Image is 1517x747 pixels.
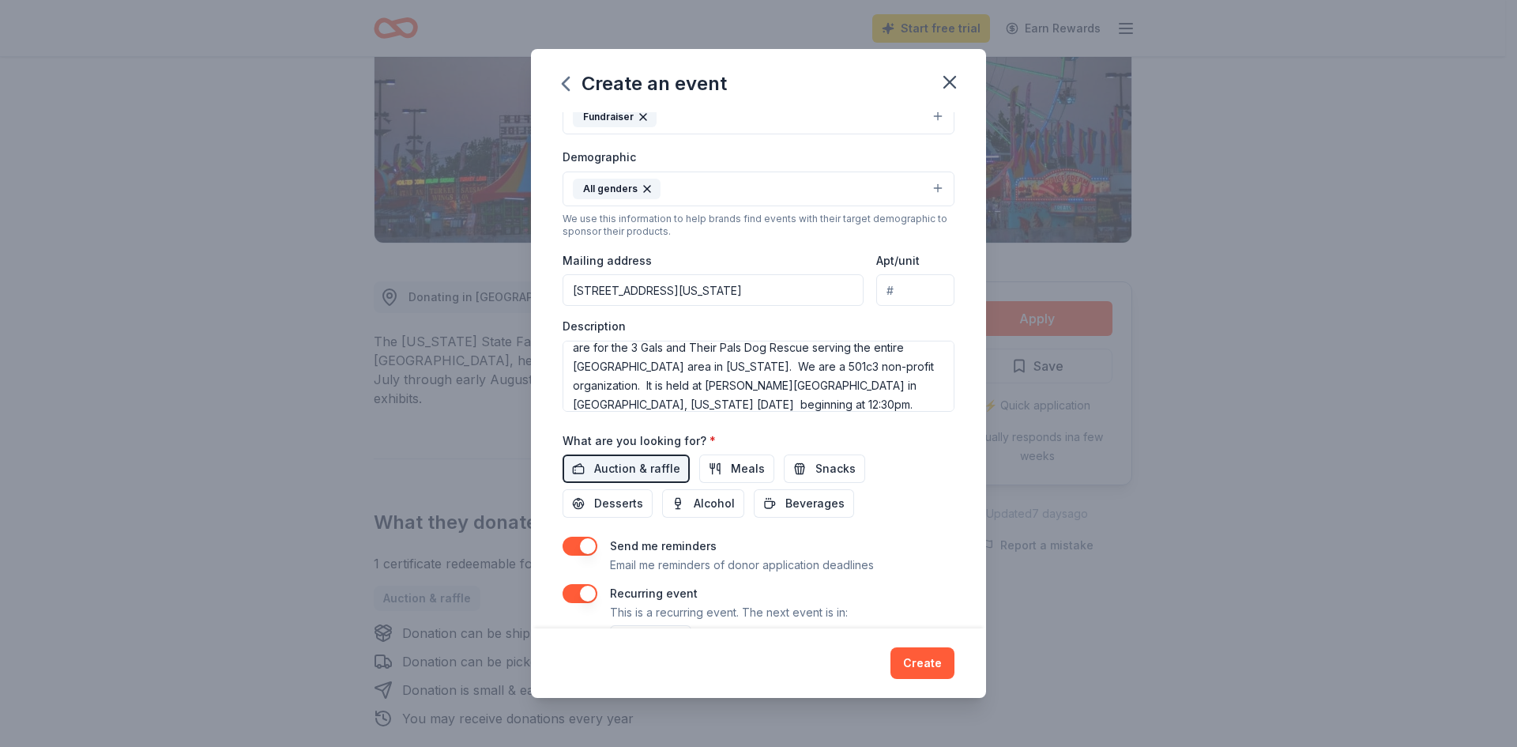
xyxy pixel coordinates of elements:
[573,179,661,199] div: All genders
[563,455,690,483] button: Auction & raffle
[610,625,691,657] button: [DATE]
[699,455,774,483] button: Meals
[563,319,626,334] label: Description
[563,253,652,269] label: Mailing address
[594,459,680,478] span: Auction & raffle
[610,556,874,575] p: Email me reminders of donor application deadlines
[731,459,765,478] span: Meals
[563,71,727,96] div: Create an event
[573,107,657,127] div: Fundraiser
[563,100,954,134] button: Fundraiser
[610,539,717,553] label: Send me reminders
[563,341,954,412] textarea: This is our biggest fundraiser of the year. The event includes a bowling tournament along with a ...
[815,459,856,478] span: Snacks
[563,489,653,518] button: Desserts
[876,253,920,269] label: Apt/unit
[563,274,864,306] input: Enter a US address
[563,172,954,206] button: All genders
[563,213,954,238] div: We use this information to help brands find events with their target demographic to sponsor their...
[784,455,865,483] button: Snacks
[754,489,854,518] button: Beverages
[890,647,954,679] button: Create
[876,274,954,306] input: #
[563,149,636,165] label: Demographic
[610,603,848,622] p: This is a recurring event. The next event is in:
[563,433,716,449] label: What are you looking for?
[662,489,744,518] button: Alcohol
[694,494,735,513] span: Alcohol
[594,494,643,513] span: Desserts
[610,587,698,600] label: Recurring event
[785,494,845,513] span: Beverages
